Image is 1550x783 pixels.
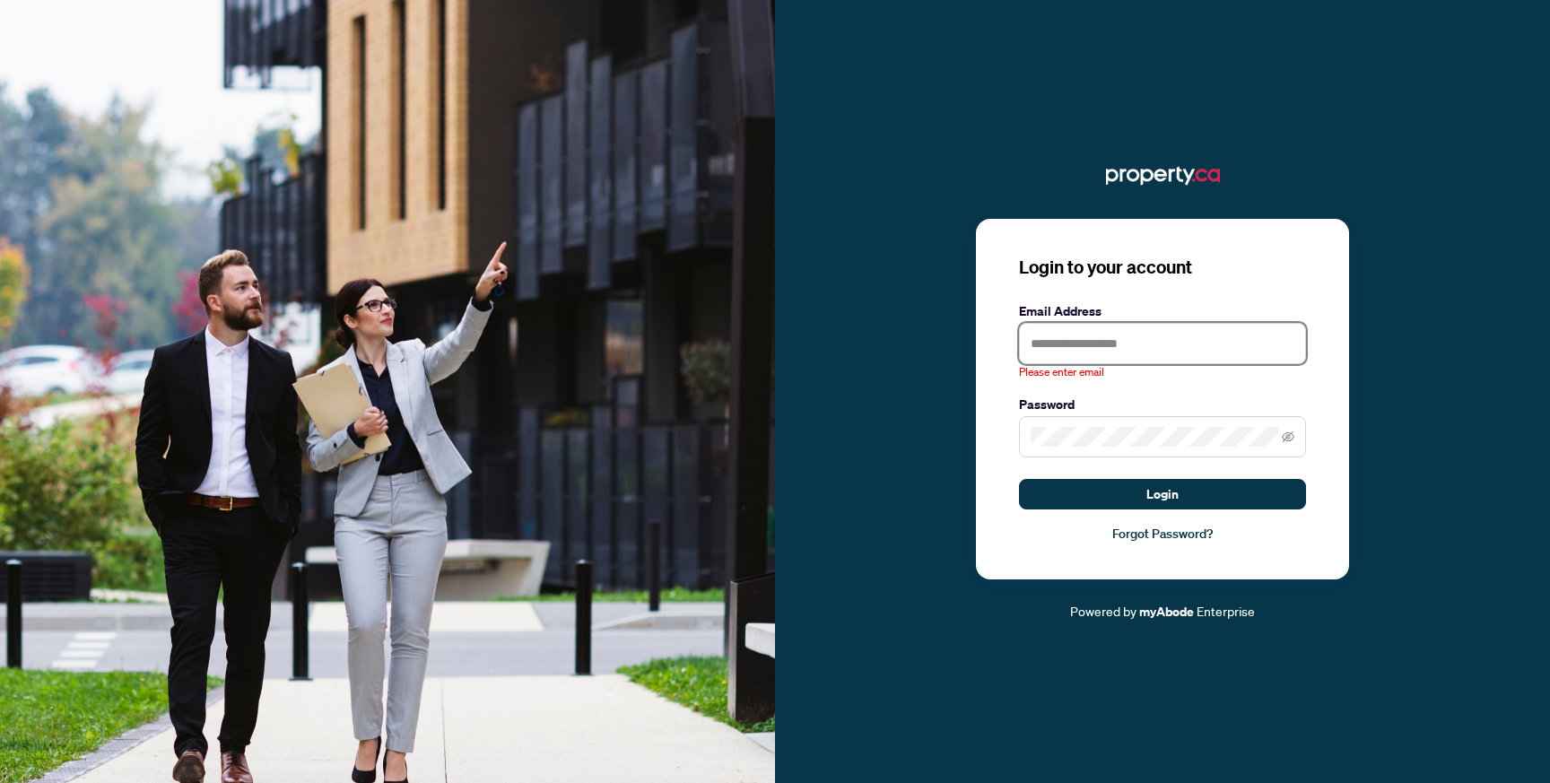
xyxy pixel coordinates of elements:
[1070,603,1136,619] span: Powered by
[1106,161,1220,190] img: ma-logo
[1019,395,1306,414] label: Password
[1197,603,1255,619] span: Enterprise
[1019,301,1306,321] label: Email Address
[1019,479,1306,509] button: Login
[1019,255,1306,280] h3: Login to your account
[1139,602,1194,622] a: myAbode
[1146,480,1179,509] span: Login
[1019,364,1104,381] span: Please enter email
[1282,431,1294,443] span: eye-invisible
[1019,524,1306,544] a: Forgot Password?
